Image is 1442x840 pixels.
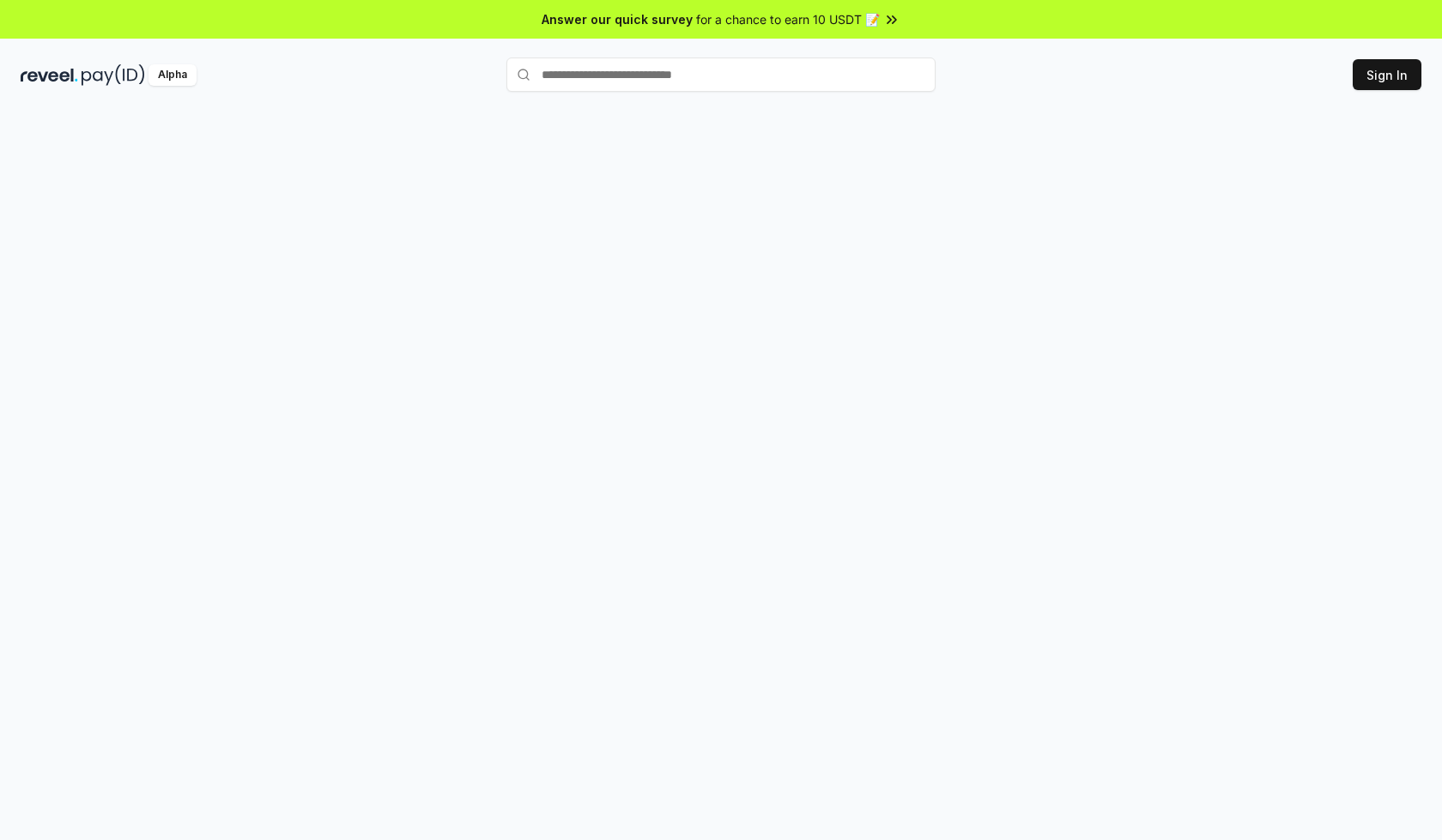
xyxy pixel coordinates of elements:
[696,10,880,28] span: for a chance to earn 10 USDT 📝
[82,64,145,86] img: pay_id
[21,64,78,86] img: reveel_dark
[1353,59,1421,90] button: Sign In
[148,64,197,86] div: Alpha
[542,10,693,28] span: Answer our quick survey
